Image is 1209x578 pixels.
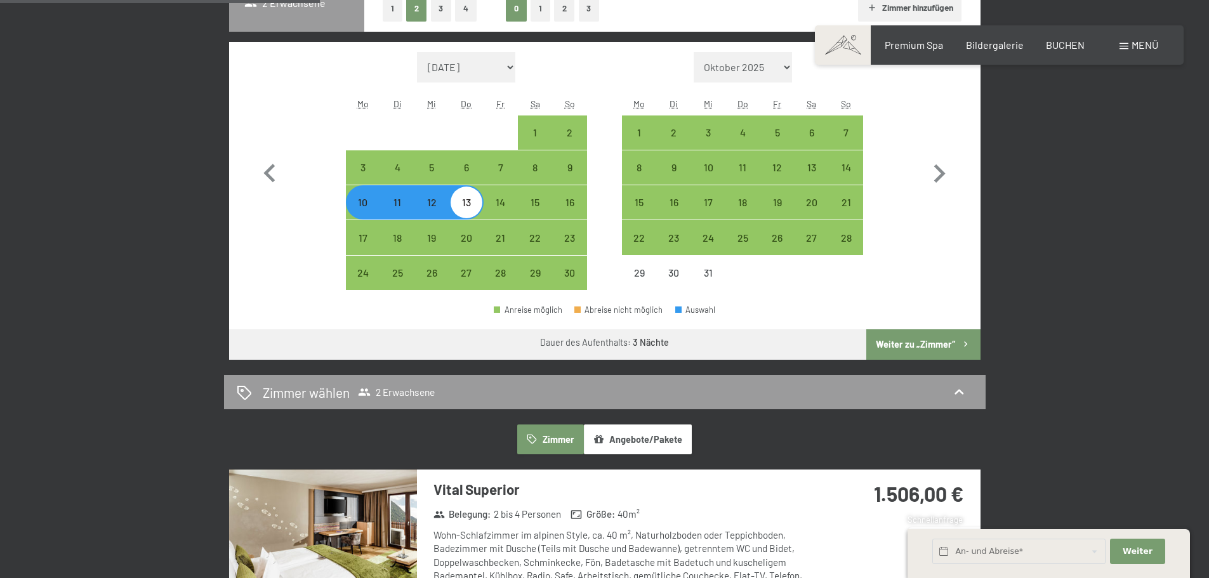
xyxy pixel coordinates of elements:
abbr: Samstag [807,98,816,109]
div: Anreise möglich [414,185,449,220]
div: Wed Dec 17 2025 [691,185,725,220]
div: Anreise möglich [657,150,691,185]
div: 10 [347,197,379,229]
div: Anreise möglich [795,220,829,254]
span: 2 Erwachsene [358,386,435,398]
div: Auswahl [675,306,716,314]
span: BUCHEN [1046,39,1085,51]
div: Wed Dec 10 2025 [691,150,725,185]
div: Anreise möglich [760,150,794,185]
div: 23 [658,233,690,265]
div: Sun Nov 30 2025 [552,256,586,290]
div: Sat Dec 13 2025 [795,150,829,185]
div: 28 [830,233,862,265]
div: Anreise möglich [795,115,829,150]
div: 26 [761,233,793,265]
div: 20 [451,233,482,265]
div: 7 [485,162,517,194]
div: Anreise möglich [552,185,586,220]
div: Wed Dec 03 2025 [691,115,725,150]
div: 10 [692,162,724,194]
div: 26 [416,268,447,299]
abbr: Montag [633,98,645,109]
div: Anreise möglich [494,306,562,314]
b: 3 Nächte [633,337,669,348]
div: 9 [553,162,585,194]
div: Anreise möglich [829,185,863,220]
div: Tue Nov 18 2025 [380,220,414,254]
div: 27 [451,268,482,299]
div: Sat Nov 29 2025 [518,256,552,290]
div: Anreise möglich [760,185,794,220]
div: 22 [519,233,551,265]
div: 24 [347,268,379,299]
div: Anreise möglich [449,220,484,254]
div: Fri Nov 07 2025 [484,150,518,185]
div: Anreise möglich [518,220,552,254]
abbr: Freitag [773,98,781,109]
button: Vorheriger Monat [251,52,288,291]
abbr: Donnerstag [737,98,748,109]
div: 6 [451,162,482,194]
div: Anreise möglich [414,150,449,185]
div: 9 [658,162,690,194]
div: Tue Dec 09 2025 [657,150,691,185]
div: 27 [796,233,828,265]
div: Anreise möglich [380,220,414,254]
div: 11 [727,162,758,194]
button: Angebote/Pakete [584,424,692,454]
div: Thu Dec 25 2025 [725,220,760,254]
div: Dauer des Aufenthalts: [540,336,669,349]
div: Anreise möglich [552,256,586,290]
div: Sun Dec 07 2025 [829,115,863,150]
div: Anreise möglich [691,150,725,185]
div: Tue Dec 23 2025 [657,220,691,254]
div: Anreise möglich [691,185,725,220]
div: 1 [519,128,551,159]
div: 16 [658,197,690,229]
div: 28 [485,268,517,299]
div: Anreise möglich [346,185,380,220]
div: Tue Nov 04 2025 [380,150,414,185]
div: Thu Dec 04 2025 [725,115,760,150]
div: 12 [416,197,447,229]
div: 3 [347,162,379,194]
div: Anreise möglich [484,256,518,290]
div: Fri Nov 14 2025 [484,185,518,220]
div: Anreise möglich [622,115,656,150]
div: 14 [485,197,517,229]
div: Anreise möglich [518,150,552,185]
div: Wed Nov 19 2025 [414,220,449,254]
div: 2 [658,128,690,159]
div: Fri Nov 21 2025 [484,220,518,254]
div: Anreise möglich [760,115,794,150]
h3: Vital Superior [433,480,811,499]
div: Wed Dec 31 2025 [691,256,725,290]
div: Anreise möglich [414,256,449,290]
div: Anreise möglich [725,185,760,220]
div: Mon Dec 01 2025 [622,115,656,150]
div: 17 [692,197,724,229]
div: Fri Dec 26 2025 [760,220,794,254]
div: Anreise möglich [380,256,414,290]
div: 6 [796,128,828,159]
div: Fri Dec 19 2025 [760,185,794,220]
div: Sat Nov 15 2025 [518,185,552,220]
div: Fri Dec 12 2025 [760,150,794,185]
div: Tue Dec 16 2025 [657,185,691,220]
div: 3 [692,128,724,159]
div: Anreise nicht möglich [622,256,656,290]
div: 29 [623,268,655,299]
div: Anreise nicht möglich [657,256,691,290]
div: Anreise möglich [380,150,414,185]
div: Anreise möglich [552,150,586,185]
div: Sun Nov 23 2025 [552,220,586,254]
abbr: Samstag [531,98,540,109]
div: Mon Dec 22 2025 [622,220,656,254]
div: Tue Dec 02 2025 [657,115,691,150]
div: Anreise möglich [829,150,863,185]
div: 8 [623,162,655,194]
div: Sun Nov 09 2025 [552,150,586,185]
div: 22 [623,233,655,265]
div: Anreise möglich [622,150,656,185]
